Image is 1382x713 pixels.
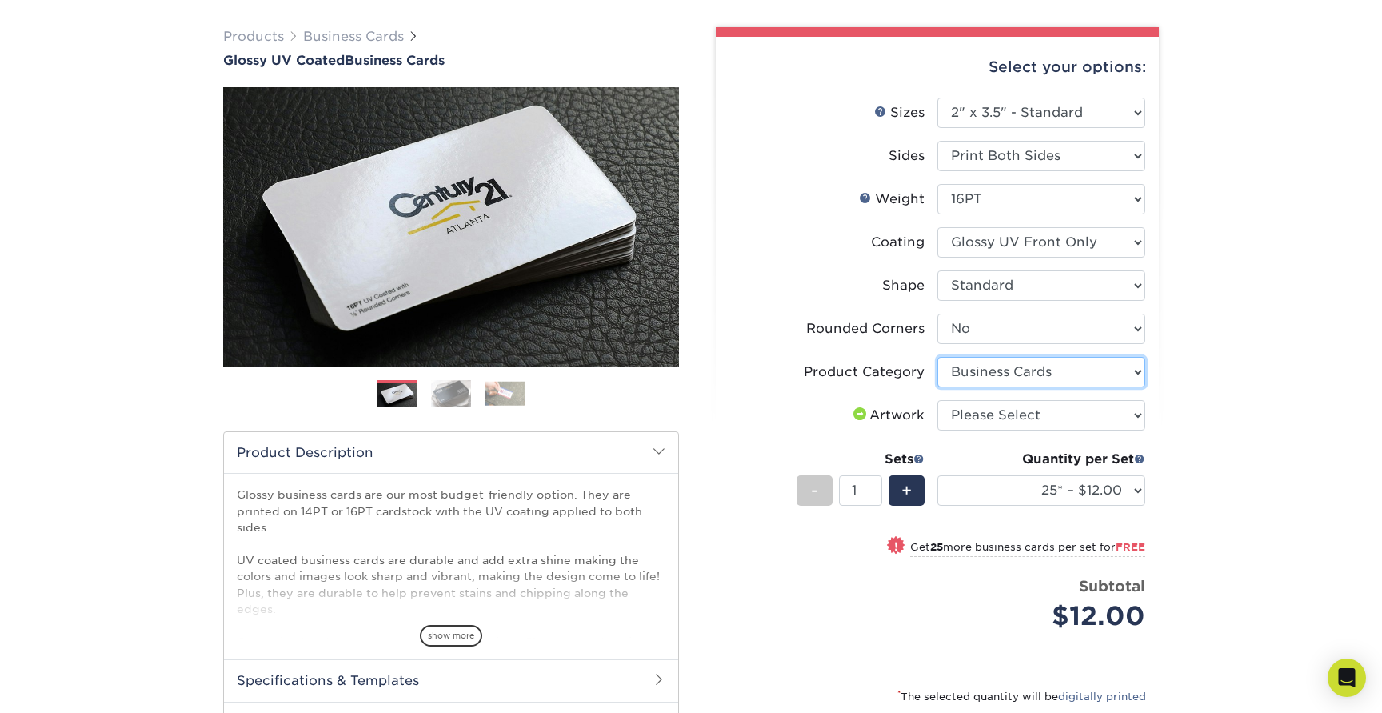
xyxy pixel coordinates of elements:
strong: 25 [930,541,943,553]
h1: Business Cards [223,53,679,68]
small: Get more business cards per set for [910,541,1145,557]
small: The selected quantity will be [897,691,1146,703]
div: Rounded Corners [806,319,925,338]
span: show more [420,625,482,647]
h2: Product Description [224,432,678,473]
img: Business Cards 01 [377,375,417,415]
strong: Subtotal [1079,577,1145,595]
div: Product Category [804,363,925,382]
span: Glossy UV Coated [223,53,345,68]
p: Glossy business cards are our most budget-friendly option. They are printed on 14PT or 16PT cards... [237,487,665,699]
div: Sides [889,146,925,166]
div: Sizes [874,103,925,122]
div: Quantity per Set [937,450,1145,469]
a: Business Cards [303,29,404,44]
div: Open Intercom Messenger [1328,659,1366,697]
img: Business Cards 03 [485,381,525,406]
div: Coating [871,233,925,252]
span: - [811,479,818,503]
div: Sets [797,450,925,469]
div: Artwork [850,406,925,425]
span: + [901,479,912,503]
div: Weight [859,190,925,209]
div: $12.00 [949,597,1145,635]
span: ! [894,538,898,555]
span: FREE [1116,541,1145,553]
img: Business Cards 02 [431,379,471,407]
a: Products [223,29,284,44]
a: Glossy UV CoatedBusiness Cards [223,53,679,68]
h2: Specifications & Templates [224,659,678,701]
div: Shape [882,276,925,295]
div: Select your options: [729,37,1146,98]
a: digitally printed [1058,691,1146,703]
